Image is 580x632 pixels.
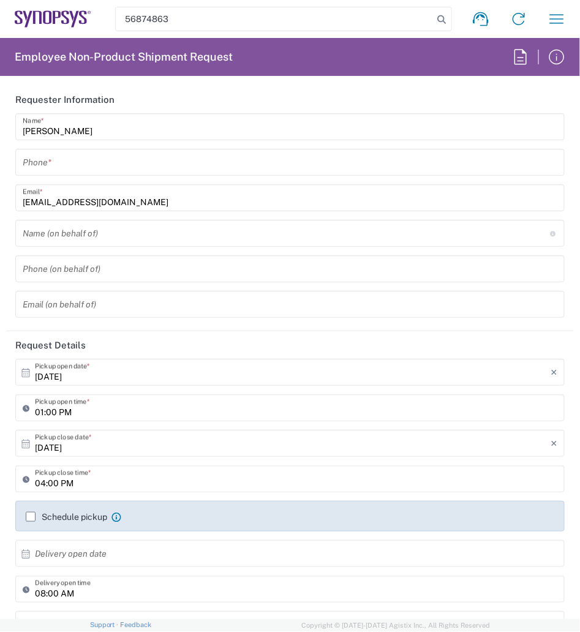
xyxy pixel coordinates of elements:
i: × [551,363,557,382]
span: Copyright © [DATE]-[DATE] Agistix Inc., All Rights Reserved [301,620,490,631]
a: Support [90,622,121,629]
i: × [551,434,557,453]
h2: Employee Non-Product Shipment Request [15,50,233,64]
label: Schedule pickup [26,512,107,522]
h2: Requester Information [15,94,115,106]
input: Shipment, tracking or reference number [116,7,433,31]
a: Feedback [120,622,151,629]
h2: Request Details [15,339,86,352]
